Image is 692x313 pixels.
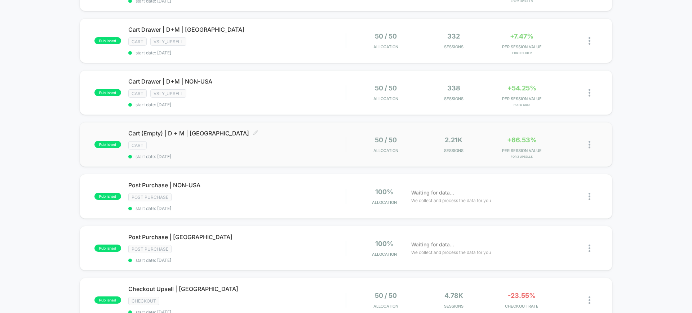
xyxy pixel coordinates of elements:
[94,37,121,44] span: published
[411,241,454,249] span: Waiting for data...
[507,84,536,92] span: +54.25%
[94,296,121,304] span: published
[128,193,172,201] span: Post Purchase
[589,89,590,97] img: close
[128,285,346,292] span: Checkout Upsell | [GEOGRAPHIC_DATA]
[94,89,121,96] span: published
[375,292,397,299] span: 50 / 50
[445,136,462,144] span: 2.21k
[489,51,554,55] span: for D Slider
[128,50,346,55] span: start date: [DATE]
[128,130,346,137] span: Cart (Empty) | D + M | [GEOGRAPHIC_DATA]
[375,32,397,40] span: 50 / 50
[128,102,346,107] span: start date: [DATE]
[489,155,554,158] span: for 3 upsells
[589,193,590,200] img: close
[375,84,397,92] span: 50 / 50
[422,96,486,101] span: Sessions
[128,89,147,98] span: cart
[128,141,147,149] span: cart
[422,304,486,309] span: Sessions
[411,249,491,256] span: We collect and process the data for you
[373,148,398,153] span: Allocation
[372,200,397,205] span: Allocation
[373,96,398,101] span: Allocation
[589,37,590,45] img: close
[447,32,460,40] span: 332
[128,37,147,46] span: cart
[589,245,590,252] img: close
[128,233,346,241] span: Post Purchase | [GEOGRAPHIC_DATA]
[128,182,346,189] span: Post Purchase | NON-USA
[489,103,554,107] span: for D Grid
[375,188,393,196] span: 100%
[373,304,398,309] span: Allocation
[589,296,590,304] img: close
[444,292,463,299] span: 4.78k
[507,136,537,144] span: +66.53%
[375,240,393,247] span: 100%
[489,148,554,153] span: PER SESSION VALUE
[128,26,346,33] span: Cart Drawer | D+M | [GEOGRAPHIC_DATA]
[372,252,397,257] span: Allocation
[150,37,186,46] span: vsly_upsell
[447,84,460,92] span: 338
[373,44,398,49] span: Allocation
[411,189,454,197] span: Waiting for data...
[150,89,186,98] span: vsly_upsell
[489,44,554,49] span: PER SESSION VALUE
[94,141,121,148] span: published
[375,136,397,144] span: 50 / 50
[94,245,121,252] span: published
[94,193,121,200] span: published
[508,292,536,299] span: -23.55%
[128,78,346,85] span: Cart Drawer | D+M | NON-USA
[411,197,491,204] span: We collect and process the data for you
[422,148,486,153] span: Sessions
[128,297,159,305] span: Checkout
[128,154,346,159] span: start date: [DATE]
[589,141,590,148] img: close
[510,32,533,40] span: +7.47%
[128,258,346,263] span: start date: [DATE]
[489,304,554,309] span: CHECKOUT RATE
[128,206,346,211] span: start date: [DATE]
[422,44,486,49] span: Sessions
[128,245,172,253] span: Post Purchase
[489,96,554,101] span: PER SESSION VALUE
